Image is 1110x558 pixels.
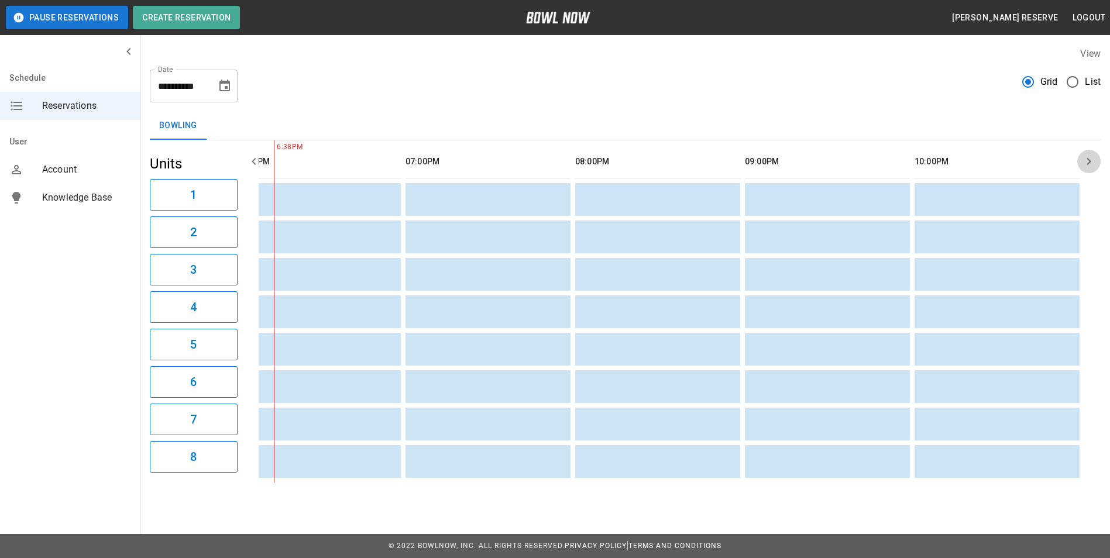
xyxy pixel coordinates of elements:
[628,542,721,550] a: Terms and Conditions
[150,112,207,140] button: Bowling
[6,6,128,29] button: Pause Reservations
[190,335,197,354] h6: 5
[150,154,238,173] h5: Units
[565,542,627,550] a: Privacy Policy
[150,441,238,473] button: 8
[274,142,277,153] span: 6:38PM
[745,145,910,178] th: 09:00PM
[150,329,238,360] button: 5
[1040,75,1058,89] span: Grid
[947,7,1063,29] button: [PERSON_NAME] reserve
[190,373,197,391] h6: 6
[190,260,197,279] h6: 3
[150,112,1101,140] div: inventory tabs
[133,6,240,29] button: Create Reservation
[42,191,131,205] span: Knowledge Base
[575,145,740,178] th: 08:00PM
[389,542,565,550] span: © 2022 BowlNow, Inc. All Rights Reserved.
[42,163,131,177] span: Account
[213,74,236,98] button: Choose date, selected date is Oct 9, 2025
[150,179,238,211] button: 1
[526,12,590,23] img: logo
[190,185,197,204] h6: 1
[405,145,571,178] th: 07:00PM
[150,291,238,323] button: 4
[190,447,197,466] h6: 8
[42,99,131,113] span: Reservations
[1080,48,1101,59] label: View
[915,145,1080,178] th: 10:00PM
[150,404,238,435] button: 7
[150,216,238,248] button: 2
[150,366,238,398] button: 6
[190,298,197,316] h6: 4
[190,223,197,242] h6: 2
[1085,75,1101,89] span: List
[1068,7,1110,29] button: Logout
[150,254,238,285] button: 3
[190,410,197,429] h6: 7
